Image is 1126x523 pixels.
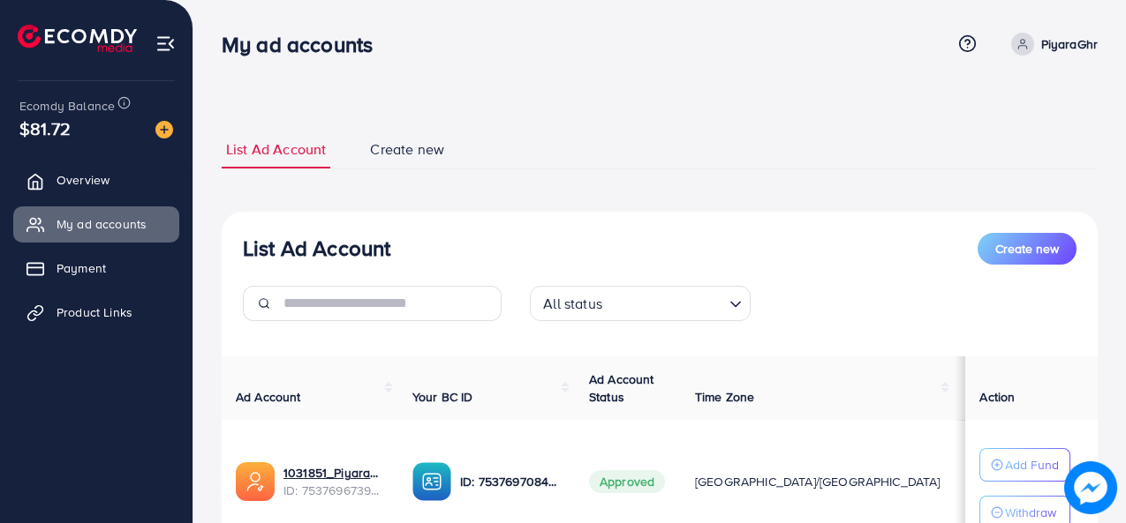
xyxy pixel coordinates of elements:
[460,471,561,492] p: ID: 7537697084699443208
[18,25,137,52] img: logo
[1005,454,1059,475] p: Add Fund
[57,259,106,277] span: Payment
[1004,33,1098,56] a: PiyaraGhr
[19,97,115,115] span: Ecomdy Balance
[589,370,654,406] span: Ad Account Status
[283,482,384,499] span: ID: 7537696739332096007
[412,388,473,406] span: Your BC ID
[57,215,147,233] span: My ad accounts
[530,286,751,321] div: Search for option
[19,116,71,141] span: $81.72
[283,464,384,500] div: <span class='underline'>1031851_PiyaraGhr 001_1755007113263</span></br>7537696739332096007
[155,34,176,54] img: menu
[1041,34,1098,55] p: PiyaraGhr
[695,388,754,406] span: Time Zone
[1005,502,1056,523] p: Withdraw
[979,448,1070,482] button: Add Fund
[995,240,1059,258] span: Create new
[13,250,179,286] a: Payment
[13,206,179,242] a: My ad accounts
[13,162,179,198] a: Overview
[1064,461,1117,514] img: image
[978,233,1077,265] button: Create new
[589,470,665,493] span: Approved
[236,462,275,501] img: ic-ads-acc.e4c84228.svg
[236,388,301,406] span: Ad Account
[979,388,1015,406] span: Action
[243,235,390,261] h3: List Ad Account
[608,288,722,317] input: Search for option
[226,139,326,160] span: List Ad Account
[222,32,387,57] h3: My ad accounts
[695,473,941,490] span: [GEOGRAPHIC_DATA]/[GEOGRAPHIC_DATA]
[540,291,606,317] span: All status
[283,464,384,482] a: 1031851_PiyaraGhr 001_1755007113263
[155,121,173,138] img: image
[57,171,110,189] span: Overview
[370,139,444,160] span: Create new
[412,462,451,501] img: ic-ba-acc.ded83a64.svg
[13,295,179,330] a: Product Links
[57,303,132,321] span: Product Links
